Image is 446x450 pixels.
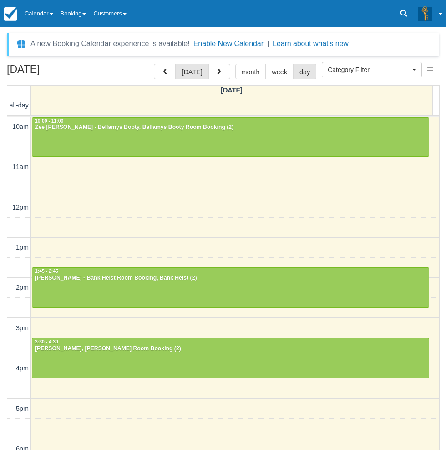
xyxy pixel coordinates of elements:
[418,6,432,21] img: A3
[12,204,29,211] span: 12pm
[7,64,122,81] h2: [DATE]
[35,345,426,353] div: [PERSON_NAME], [PERSON_NAME] Room Booking (2)
[221,87,243,94] span: [DATE]
[32,338,429,378] a: 3:30 - 4:30[PERSON_NAME], [PERSON_NAME] Room Booking (2)
[35,269,58,274] span: 1:45 - 2:45
[12,123,29,130] span: 10am
[16,284,29,291] span: 2pm
[35,275,426,282] div: [PERSON_NAME] - Bank Heist Room Booking, Bank Heist (2)
[32,267,429,307] a: 1:45 - 2:45[PERSON_NAME] - Bank Heist Room Booking, Bank Heist (2)
[273,40,349,47] a: Learn about what's new
[267,40,269,47] span: |
[32,117,429,157] a: 10:00 - 11:00Zee [PERSON_NAME] - Bellamys Booty, Bellamys Booty Room Booking (2)
[16,364,29,372] span: 4pm
[293,64,316,79] button: day
[235,64,266,79] button: month
[4,7,17,21] img: checkfront-main-nav-mini-logo.png
[328,65,410,74] span: Category Filter
[30,38,190,49] div: A new Booking Calendar experience is available!
[16,405,29,412] span: 5pm
[193,39,264,48] button: Enable New Calendar
[35,124,426,131] div: Zee [PERSON_NAME] - Bellamys Booty, Bellamys Booty Room Booking (2)
[16,244,29,251] span: 1pm
[12,163,29,170] span: 11am
[35,118,63,123] span: 10:00 - 11:00
[16,324,29,332] span: 3pm
[175,64,208,79] button: [DATE]
[10,102,29,109] span: all-day
[322,62,422,77] button: Category Filter
[265,64,294,79] button: week
[35,339,58,344] span: 3:30 - 4:30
